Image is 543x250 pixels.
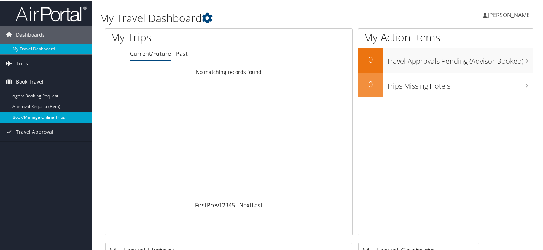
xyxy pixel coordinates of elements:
[229,201,232,208] a: 4
[387,52,533,65] h3: Travel Approvals Pending (Advisor Booked)
[16,72,43,90] span: Book Travel
[222,201,225,208] a: 2
[235,201,239,208] span: …
[225,201,229,208] a: 3
[130,49,171,57] a: Current/Future
[219,201,222,208] a: 1
[195,201,207,208] a: First
[176,49,188,57] a: Past
[358,78,383,90] h2: 0
[16,122,53,140] span: Travel Approval
[358,72,533,97] a: 0Trips Missing Hotels
[100,10,392,25] h1: My Travel Dashboard
[105,65,352,78] td: No matching records found
[239,201,252,208] a: Next
[111,29,244,44] h1: My Trips
[488,10,532,18] span: [PERSON_NAME]
[387,77,533,90] h3: Trips Missing Hotels
[358,29,533,44] h1: My Action Items
[232,201,235,208] a: 5
[483,4,539,25] a: [PERSON_NAME]
[16,25,45,43] span: Dashboards
[207,201,219,208] a: Prev
[16,54,28,72] span: Trips
[252,201,263,208] a: Last
[358,53,383,65] h2: 0
[16,5,87,21] img: airportal-logo.png
[358,47,533,72] a: 0Travel Approvals Pending (Advisor Booked)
